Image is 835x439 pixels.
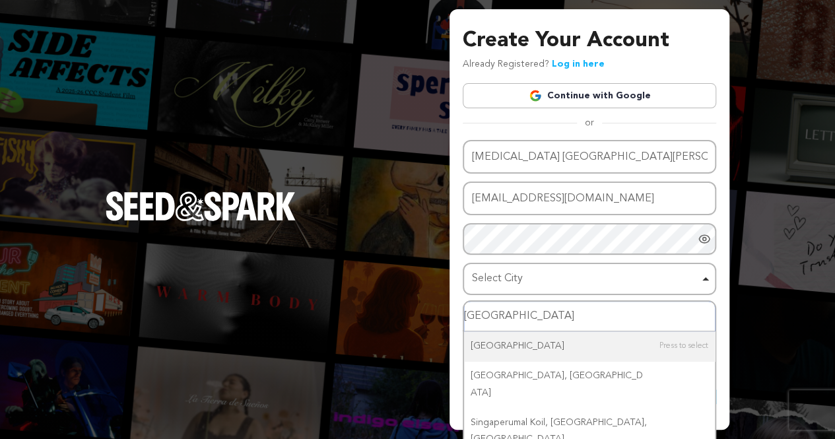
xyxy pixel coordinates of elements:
div: [GEOGRAPHIC_DATA], [GEOGRAPHIC_DATA] [464,361,715,407]
div: Select City [472,269,699,288]
img: Seed&Spark Logo [106,191,296,220]
img: Google logo [529,89,542,102]
h3: Create Your Account [463,25,716,57]
a: Seed&Spark Homepage [106,191,296,247]
a: Log in here [552,59,605,69]
span: or [577,116,602,129]
input: Name [463,140,716,174]
p: Already Registered? [463,57,605,73]
input: Select City [464,302,715,331]
input: Email address [463,182,716,215]
a: Show password as plain text. Warning: this will display your password on the screen. [698,232,711,246]
a: Continue with Google [463,83,716,108]
div: [GEOGRAPHIC_DATA] [464,331,715,361]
